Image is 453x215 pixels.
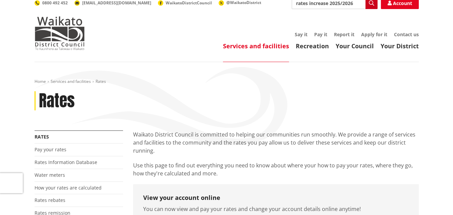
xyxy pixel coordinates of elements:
a: Rates rebates [35,197,65,203]
a: Pay your rates [35,146,66,153]
a: Your Council [336,42,374,50]
nav: breadcrumb [35,79,419,85]
a: Report it [334,31,354,38]
p: Use this page to find out everything you need to know about where your how to pay your rates, whe... [133,161,419,177]
a: Services and facilities [223,42,289,50]
a: Apply for it [361,31,387,38]
span: Rates [96,78,106,84]
h3: View your account online [143,194,409,202]
a: Rates [35,133,49,140]
a: Rates Information Database [35,159,97,165]
p: Waikato District Council is committed to helping our communities run smoothly. We provide a range... [133,130,419,155]
a: How your rates are calculated [35,184,102,191]
a: Recreation [296,42,329,50]
a: Services and facilities [51,78,91,84]
iframe: Messenger Launcher [422,187,446,211]
a: Your District [381,42,419,50]
a: Contact us [394,31,419,38]
a: Say it [295,31,307,38]
a: Pay it [314,31,327,38]
a: Home [35,78,46,84]
h1: Rates [39,91,75,111]
p: You can now view and pay your rates and change your account details online anytime! [143,205,409,213]
img: Waikato District Council - Te Kaunihera aa Takiwaa o Waikato [35,16,85,50]
a: Water meters [35,172,65,178]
